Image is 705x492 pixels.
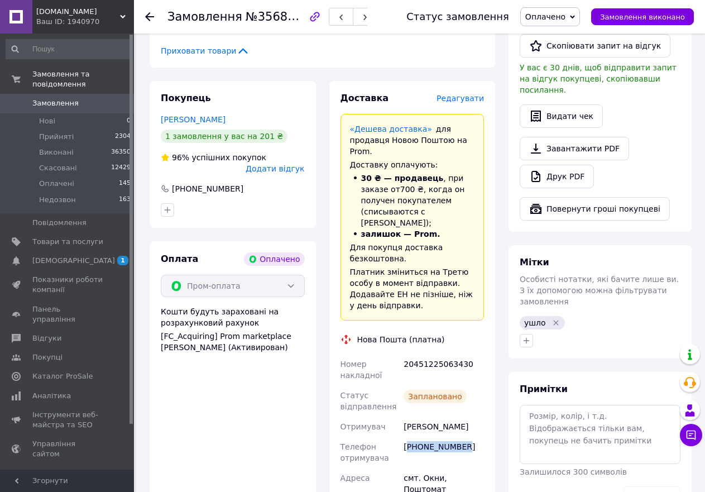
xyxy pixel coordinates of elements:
span: Прийняті [39,132,74,142]
span: Залишилося 300 символів [520,467,627,476]
span: Товари та послуги [32,237,103,247]
div: Статус замовлення [406,11,509,22]
span: 2304 [115,132,131,142]
span: Редагувати [437,94,484,103]
span: Адреса [340,474,370,483]
span: Оплачені [39,179,74,189]
span: Нові [39,116,55,126]
span: Виконані [39,147,74,157]
span: Недозвон [39,195,76,205]
div: Нова Пошта (платна) [354,334,448,345]
span: Гаманець компанії [32,469,103,489]
span: Оплачено [525,12,565,21]
span: 12429 [111,163,131,173]
div: Ваш ID: 1940970 [36,17,134,27]
span: Приховати товари [161,45,250,56]
div: Оплачено [244,252,304,266]
span: Номер накладної [340,360,382,380]
span: Інструменти веб-майстра та SEO [32,410,103,430]
div: Для покупця доставка безкоштовна. [350,242,475,264]
span: Панель управління [32,304,103,324]
span: Покупці [32,352,63,362]
span: Телефон отримувача [340,442,389,462]
span: Статус відправлення [340,391,397,411]
div: 1 замовлення у вас на 201 ₴ [161,130,287,143]
a: «Дешева доставка» [350,125,432,133]
span: Gugabook.com.ua [36,7,120,17]
span: Замовлення та повідомлення [32,69,134,89]
div: [PHONE_NUMBER] [401,437,486,468]
input: Пошук [6,39,132,59]
span: Замовлення виконано [600,13,685,21]
div: Повернутися назад [145,11,154,22]
a: Завантажити PDF [520,137,629,160]
button: Замовлення виконано [591,8,694,25]
span: 163 [119,195,131,205]
span: залишок — Prom. [361,230,440,238]
div: [FC_Acquiring] Prom marketplace [PERSON_NAME] (Активирован) [161,331,305,353]
span: Повідомлення [32,218,87,228]
div: успішних покупок [161,152,266,163]
span: Показники роботи компанії [32,275,103,295]
span: Особисті нотатки, які бачите лише ви. З їх допомогою можна фільтрувати замовлення [520,275,679,306]
div: Кошти будуть зараховані на розрахунковий рахунок [161,306,305,353]
li: , при заказе от 700 ₴ , когда он получен покупателем (списываются с [PERSON_NAME]); [350,173,475,228]
div: [PERSON_NAME] [401,417,486,437]
span: Мітки [520,257,549,268]
span: Каталог ProSale [32,371,93,381]
span: Отримувач [340,422,386,431]
span: 96% [172,153,189,162]
a: [PERSON_NAME] [161,115,226,124]
span: Оплата [161,254,198,264]
button: Повернути гроші покупцеві [520,197,670,221]
span: 0 [127,116,131,126]
span: Замовлення [32,98,79,108]
div: Доставку оплачують: [350,159,475,170]
span: У вас є 30 днів, щоб відправити запит на відгук покупцеві, скопіювавши посилання. [520,63,677,94]
div: Заплановано [404,390,467,403]
div: для продавця Новою Поштою на Prom. [350,123,475,157]
span: Додати відгук [246,164,304,173]
span: Замовлення [167,10,242,23]
button: Скопіювати запит на відгук [520,34,670,58]
svg: Видалити мітку [551,318,560,327]
div: Платник зміниться на Третю особу в момент відправки. Додавайте ЕН не пізніше, ніж у день відправки. [350,266,475,311]
button: Чат з покупцем [680,424,702,446]
span: [DEMOGRAPHIC_DATA] [32,256,115,266]
span: 145 [119,179,131,189]
span: Управління сайтом [32,439,103,459]
span: ушло [524,318,546,327]
span: №356874569 [246,9,325,23]
span: 1 [117,256,128,265]
button: Видати чек [520,104,603,128]
span: Аналітика [32,391,71,401]
span: 30 ₴ — продавець [361,174,444,183]
div: 20451225063430 [401,354,486,385]
span: Примітки [520,384,568,394]
span: Скасовані [39,163,77,173]
div: [PHONE_NUMBER] [171,183,244,194]
span: Доставка [340,93,389,103]
span: 36350 [111,147,131,157]
a: Друк PDF [520,165,594,188]
span: Відгуки [32,333,61,343]
span: Покупець [161,93,211,103]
